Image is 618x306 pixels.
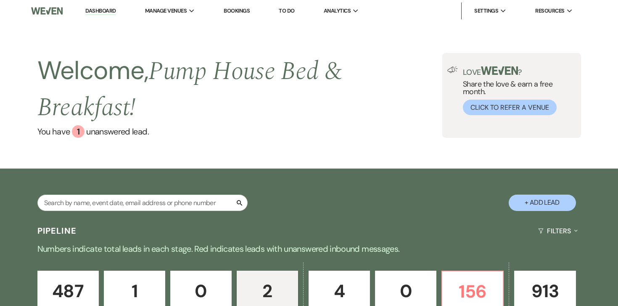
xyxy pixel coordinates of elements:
span: Resources [535,7,564,15]
span: Manage Venues [145,7,187,15]
p: 156 [447,277,498,306]
span: Settings [474,7,498,15]
img: Weven Logo [31,2,63,20]
button: Filters [535,220,581,242]
a: Dashboard [85,7,116,15]
p: 1 [109,277,160,305]
h3: Pipeline [37,225,77,237]
div: 1 [72,125,85,138]
a: To Do [279,7,294,14]
p: 487 [43,277,93,305]
button: Click to Refer a Venue [463,100,557,115]
a: Bookings [224,7,250,14]
p: 2 [242,277,293,305]
span: Analytics [324,7,351,15]
p: 913 [520,277,570,305]
p: 0 [176,277,226,305]
img: weven-logo-green.svg [481,66,518,75]
a: You have 1 unanswered lead. [37,125,443,138]
img: loud-speaker-illustration.svg [447,66,458,73]
h2: Welcome, [37,53,443,125]
p: 0 [380,277,431,305]
p: Love ? [463,66,576,76]
p: 4 [314,277,364,305]
button: + Add Lead [509,195,576,211]
input: Search by name, event date, email address or phone number [37,195,248,211]
span: Pump House Bed & Breakfast ! [37,52,343,127]
div: Share the love & earn a free month. [458,66,576,115]
p: Numbers indicate total leads in each stage. Red indicates leads with unanswered inbound messages. [6,242,612,256]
